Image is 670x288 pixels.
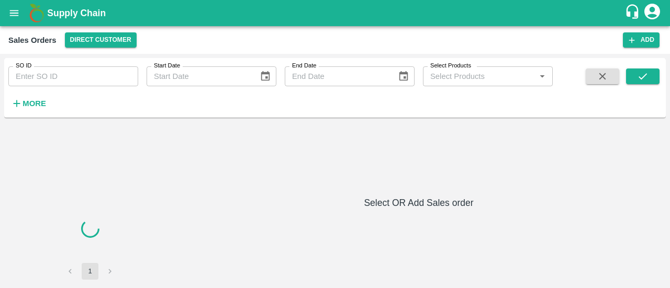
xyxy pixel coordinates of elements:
[23,99,46,108] strong: More
[426,70,532,83] input: Select Products
[47,8,106,18] b: Supply Chain
[154,62,180,70] label: Start Date
[623,32,660,48] button: Add
[65,32,137,48] button: Select DC
[2,1,26,25] button: open drawer
[82,263,98,280] button: page 1
[535,70,549,83] button: Open
[8,95,49,112] button: More
[643,2,662,24] div: account of current user
[8,33,57,47] div: Sales Orders
[26,3,47,24] img: logo
[60,263,120,280] nav: pagination navigation
[16,62,31,70] label: SO ID
[624,4,643,22] div: customer-support
[47,6,624,20] a: Supply Chain
[255,66,275,86] button: Choose date
[176,195,662,210] h6: Select OR Add Sales order
[292,62,316,70] label: End Date
[285,66,389,86] input: End Date
[430,62,471,70] label: Select Products
[8,66,138,86] input: Enter SO ID
[147,66,251,86] input: Start Date
[394,66,414,86] button: Choose date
